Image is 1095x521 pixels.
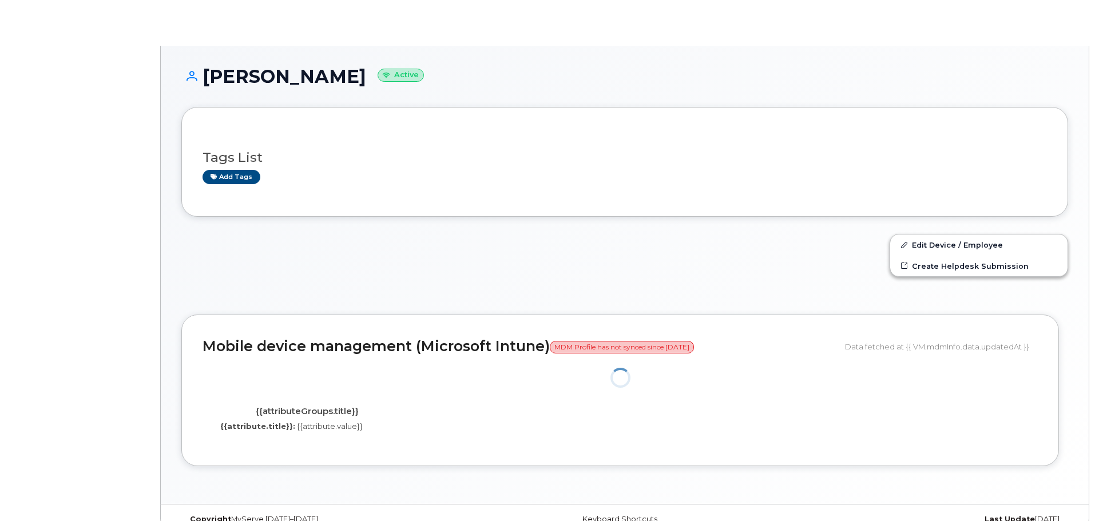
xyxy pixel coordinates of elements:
h4: {{attributeGroups.title}} [211,407,403,416]
h1: [PERSON_NAME] [181,66,1068,86]
h3: Tags List [203,150,1047,165]
div: Data fetched at {{ VM.mdmInfo.data.updatedAt }} [845,336,1038,357]
label: {{attribute.title}}: [220,421,295,432]
h2: Mobile device management (Microsoft Intune) [203,339,836,355]
a: Add tags [203,170,260,184]
span: {{attribute.value}} [297,421,363,431]
small: Active [378,69,424,82]
span: MDM Profile has not synced since [DATE] [550,341,694,353]
a: Edit Device / Employee [890,234,1068,255]
a: Create Helpdesk Submission [890,256,1068,276]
